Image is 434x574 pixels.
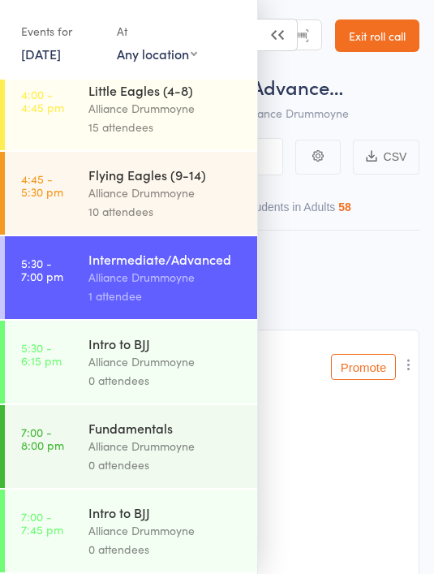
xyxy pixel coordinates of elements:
div: 0 attendees [88,455,243,474]
div: 1 attendee [88,287,243,305]
div: Events for [21,18,101,45]
div: Alliance Drummoyne [88,521,243,540]
time: 4:00 - 4:45 pm [21,88,64,114]
time: 5:30 - 7:00 pm [21,257,63,283]
a: 4:45 -5:30 pmFlying Eagles (9-14)Alliance Drummoyne10 attendees [5,152,257,235]
div: Fundamentals [88,419,243,437]
div: 0 attendees [88,371,243,390]
a: 7:00 -7:45 pmIntro to BJJAlliance Drummoyne0 attendees [5,490,257,572]
button: Promote [331,354,396,380]
div: 58 [338,201,351,214]
span: Alliance Drummoyne [243,105,349,121]
a: 5:30 -6:15 pmIntro to BJJAlliance Drummoyne0 attendees [5,321,257,404]
div: Alliance Drummoyne [88,352,243,371]
div: Intro to BJJ [88,334,243,352]
div: Intro to BJJ [88,503,243,521]
div: Little Eagles (4-8) [88,81,243,99]
time: 5:30 - 6:15 pm [21,341,62,367]
div: At [117,18,197,45]
div: 10 attendees [88,202,243,221]
button: CSV [353,140,419,175]
div: Flying Eagles (9-14) [88,166,243,183]
div: 15 attendees [88,118,243,136]
div: Alliance Drummoyne [88,437,243,455]
a: 7:00 -8:00 pmFundamentalsAlliance Drummoyne0 attendees [5,405,257,488]
time: 7:00 - 7:45 pm [21,510,63,536]
div: Alliance Drummoyne [88,183,243,202]
div: Alliance Drummoyne [88,268,243,287]
div: Any location [117,45,197,63]
div: 0 attendees [88,540,243,559]
button: Other students in Adults58 [215,192,351,230]
div: Intermediate/Advanced [88,250,243,268]
a: 4:00 -4:45 pmLittle Eagles (4-8)Alliance Drummoyne15 attendees [5,67,257,150]
a: [DATE] [21,45,61,63]
div: Alliance Drummoyne [88,99,243,118]
a: Exit roll call [335,19,419,52]
time: 4:45 - 5:30 pm [21,172,63,198]
time: 7:00 - 8:00 pm [21,425,64,451]
a: 5:30 -7:00 pmIntermediate/AdvancedAlliance Drummoyne1 attendee [5,236,257,319]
